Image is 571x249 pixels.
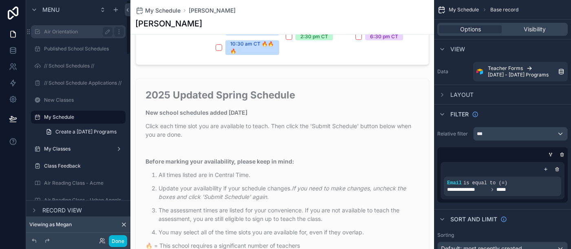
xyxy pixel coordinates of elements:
span: Layout [450,91,474,99]
a: Air Reading Class - Urban Angels [31,194,126,207]
label: Data [437,68,470,75]
label: Class Feedback [44,163,124,169]
a: Teacher Forms[DATE] - [DATE] Programs [473,62,568,81]
a: My Schedule [31,111,126,124]
a: Class Feedback [31,159,126,173]
label: Air Reading Class - Urban Angels [44,197,124,203]
span: Teacher Forms [488,65,523,72]
a: Air Reading Class - Acme [31,177,126,190]
span: Create a [DATE] Programs [55,129,117,135]
label: New Classes [44,97,124,103]
a: // School Schedule Applications // [31,76,126,90]
span: [DATE] - [DATE] Programs [488,72,549,78]
span: My Schedule [145,7,181,15]
a: [PERSON_NAME] [189,7,236,15]
label: My Schedule [44,114,121,120]
a: My Schedule [135,7,181,15]
label: Relative filter [437,131,470,137]
span: Record view [42,206,82,214]
label: Air Orientation [44,28,109,35]
a: New Classes [31,94,126,107]
span: Visibility [524,25,546,33]
span: Menu [42,6,60,14]
label: // School Schedules // [44,63,124,69]
span: My Schedule [449,7,479,13]
a: Air Orientation [31,25,126,38]
img: Airtable Logo [476,68,483,75]
a: Create a [DATE] Programs [41,125,126,138]
h1: [PERSON_NAME] [135,18,202,29]
span: Options [460,25,481,33]
label: Air Reading Class - Acme [44,180,124,186]
span: Filter [450,110,469,118]
span: Base record [490,7,518,13]
span: Email [447,180,462,186]
a: // School Schedules // [31,59,126,72]
label: Sorting [437,232,454,238]
a: Published School Schedules [31,42,126,55]
label: Published School Schedules [44,46,124,52]
span: is equal to (=) [463,180,507,186]
label: // School Schedule Applications // [44,80,124,86]
span: Sort And Limit [450,215,497,223]
a: My Classes [31,142,126,155]
button: Done [109,235,127,247]
span: View [450,45,465,53]
span: Viewing as Megan [29,221,72,228]
label: My Classes [44,146,112,152]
